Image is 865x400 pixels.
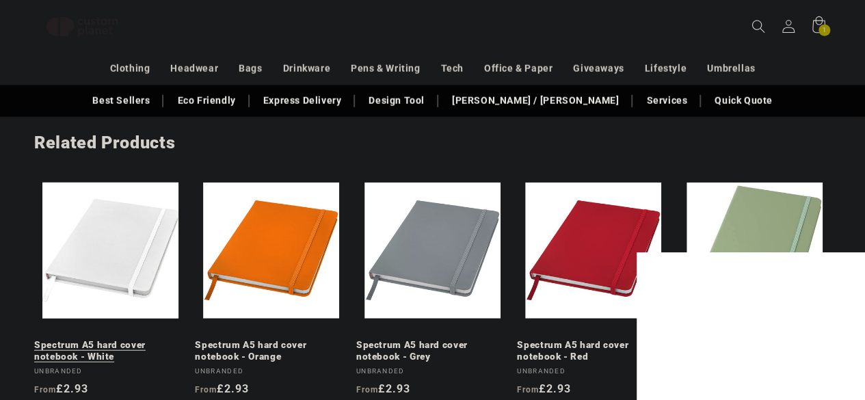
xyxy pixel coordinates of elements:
[34,5,130,49] img: Custom Planet
[283,57,330,81] a: Drinkware
[440,57,463,81] a: Tech
[110,57,150,81] a: Clothing
[743,12,773,42] summary: Search
[170,57,218,81] a: Headwear
[34,132,831,154] h2: Related Products
[445,89,626,113] a: [PERSON_NAME] / [PERSON_NAME]
[708,89,780,113] a: Quick Quote
[356,339,509,363] a: Spectrum A5 hard cover notebook - Grey
[484,57,553,81] a: Office & Paper
[85,89,157,113] a: Best Sellers
[573,57,624,81] a: Giveaways
[707,57,755,81] a: Umbrellas
[239,57,262,81] a: Bags
[639,89,694,113] a: Services
[256,89,349,113] a: Express Delivery
[195,339,347,363] a: Spectrum A5 hard cover notebook - Orange
[645,57,687,81] a: Lifestyle
[34,339,187,363] a: Spectrum A5 hard cover notebook - White
[637,252,865,400] iframe: Chat Widget
[170,89,242,113] a: Eco Friendly
[362,89,431,113] a: Design Tool
[517,339,669,363] a: Spectrum A5 hard cover notebook - Red
[351,57,420,81] a: Pens & Writing
[823,25,827,36] span: 1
